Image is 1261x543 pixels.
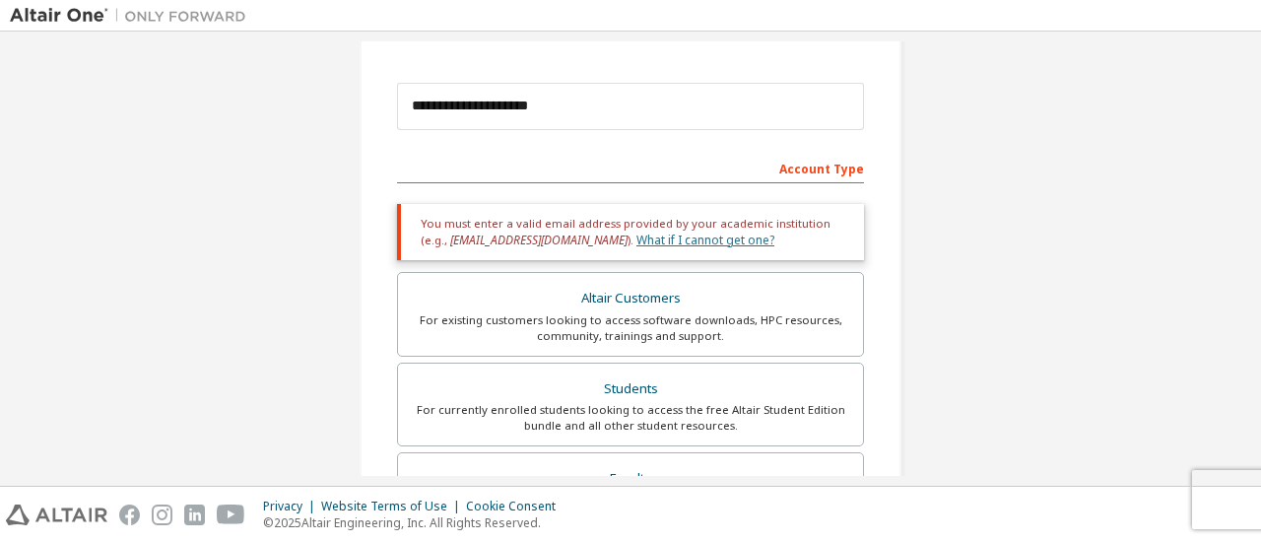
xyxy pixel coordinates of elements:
div: Privacy [263,499,321,514]
div: Website Terms of Use [321,499,466,514]
div: Account Type [397,152,864,183]
div: Faculty [410,465,851,493]
div: Cookie Consent [466,499,567,514]
img: instagram.svg [152,505,172,525]
div: Students [410,375,851,403]
img: youtube.svg [217,505,245,525]
span: [EMAIL_ADDRESS][DOMAIN_NAME] [450,232,628,248]
div: For currently enrolled students looking to access the free Altair Student Edition bundle and all ... [410,402,851,434]
p: © 2025 Altair Engineering, Inc. All Rights Reserved. [263,514,567,531]
img: altair_logo.svg [6,505,107,525]
img: linkedin.svg [184,505,205,525]
img: Altair One [10,6,256,26]
div: You must enter a valid email address provided by your academic institution (e.g., ). [397,204,864,260]
img: facebook.svg [119,505,140,525]
a: What if I cannot get one? [636,232,774,248]
div: Altair Customers [410,285,851,312]
div: For existing customers looking to access software downloads, HPC resources, community, trainings ... [410,312,851,344]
